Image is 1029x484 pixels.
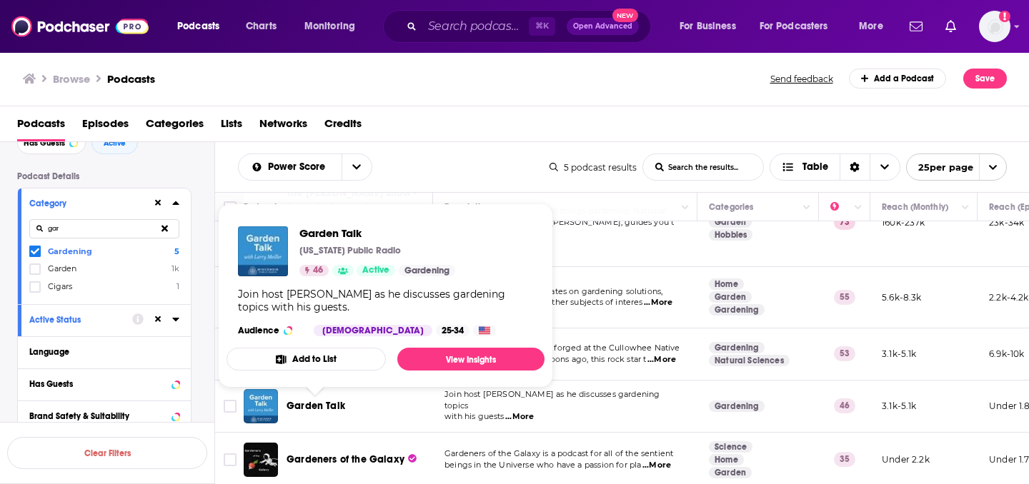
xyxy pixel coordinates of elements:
span: ...More [647,354,676,365]
div: Language [29,347,170,357]
p: 35 [834,452,855,466]
p: 3.1k-5.1k [882,400,917,412]
a: Categories [146,112,204,141]
a: Show notifications dropdown [940,14,962,39]
div: Category [29,198,143,208]
button: open menu [849,15,901,38]
span: ...More [505,411,534,423]
button: open menu [670,15,754,38]
a: View Insights [397,348,545,370]
div: Sort Direction [840,154,870,180]
span: Monitoring [304,16,355,36]
span: For Podcasters [760,16,828,36]
a: Podcasts [107,72,155,86]
a: Episodes [82,112,129,141]
img: Garden Talk [244,389,278,423]
div: [DEMOGRAPHIC_DATA] [314,325,432,336]
a: Gardening [399,265,455,276]
button: Column Actions [850,199,867,216]
span: Logged in as NehaLad [979,11,1010,42]
a: Gardening [709,342,765,353]
p: 46 [834,398,855,413]
a: Home [709,278,744,290]
button: open menu [239,162,342,172]
button: Save [963,69,1007,89]
h3: Audience [238,325,302,336]
span: Toggle select row [224,400,237,413]
p: 23k-34k [989,216,1024,228]
div: Active Status [29,315,123,325]
button: Choose View [770,153,900,181]
span: 1 [177,281,179,291]
button: Active [91,131,138,154]
p: 73 [834,215,855,229]
span: Open Advanced [573,23,632,30]
span: Growing from a friendship forged at the Cullowhee Native [444,343,680,353]
img: Gardeners of the Galaxy [244,443,278,477]
span: with his guests [444,411,504,421]
span: Join host [PERSON_NAME] as he discusses gardening topics [444,389,660,410]
button: Language [29,343,179,361]
span: 1k [171,263,179,273]
button: Open AdvancedNew [567,18,639,35]
span: Charts [246,16,277,36]
a: Lists [221,112,242,141]
a: Gardeners of the Galaxy [287,453,417,467]
a: Garden [709,216,752,228]
button: Clear Filters [7,437,207,469]
p: [US_STATE] Public Radio [299,245,401,256]
a: Podchaser - Follow, Share and Rate Podcasts [11,13,149,40]
button: Column Actions [798,199,815,216]
svg: Add a profile image [999,11,1010,22]
a: Charts [237,15,285,38]
button: open menu [167,15,238,38]
a: Garden Talk [238,226,288,276]
div: Has Guests [29,379,167,389]
div: Power Score [830,198,850,216]
div: Join host [PERSON_NAME] as he discusses gardening topics with his guests. [238,288,533,313]
input: Search podcasts, credits, & more... [422,15,529,38]
button: Has Guests [17,131,86,154]
a: Natural Sciences [709,355,790,366]
span: Gardeners of the Galaxy is a podcast for all of the sentient [444,448,673,458]
span: beings in the Universe who have a passion for pla [444,460,641,470]
div: 25-34 [436,325,469,336]
button: open menu [750,15,849,38]
div: Search podcasts, credits, & more... [397,10,665,43]
button: open menu [342,154,372,180]
a: Networks [259,112,307,141]
p: Under 2.2k [882,453,930,465]
span: Active [362,263,389,278]
a: 46 [299,265,329,276]
span: Podcasts [177,16,219,36]
a: Show notifications dropdown [904,14,928,39]
h2: Choose List sort [238,153,372,181]
span: Power Score [268,162,330,172]
span: Active [104,139,126,147]
button: Show profile menu [979,11,1010,42]
p: 2.2k-4.2k [989,291,1029,303]
a: Gardening [709,304,765,316]
span: Podcasts [17,112,65,141]
span: gardening television host, [PERSON_NAME], guides you t [444,217,674,227]
button: Brand Safety & Suitability [29,407,179,425]
span: Cigars [48,281,72,291]
a: Home [709,454,744,465]
button: open menu [906,153,1007,181]
div: Reach (Monthly) [882,198,948,216]
a: Gardening [709,400,765,412]
p: 6.9k-10k [989,348,1024,360]
button: open menu [294,15,374,38]
button: Column Actions [677,199,694,216]
span: For Business [680,16,736,36]
p: Podcast Details [17,171,192,181]
button: Add to List [227,348,386,370]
